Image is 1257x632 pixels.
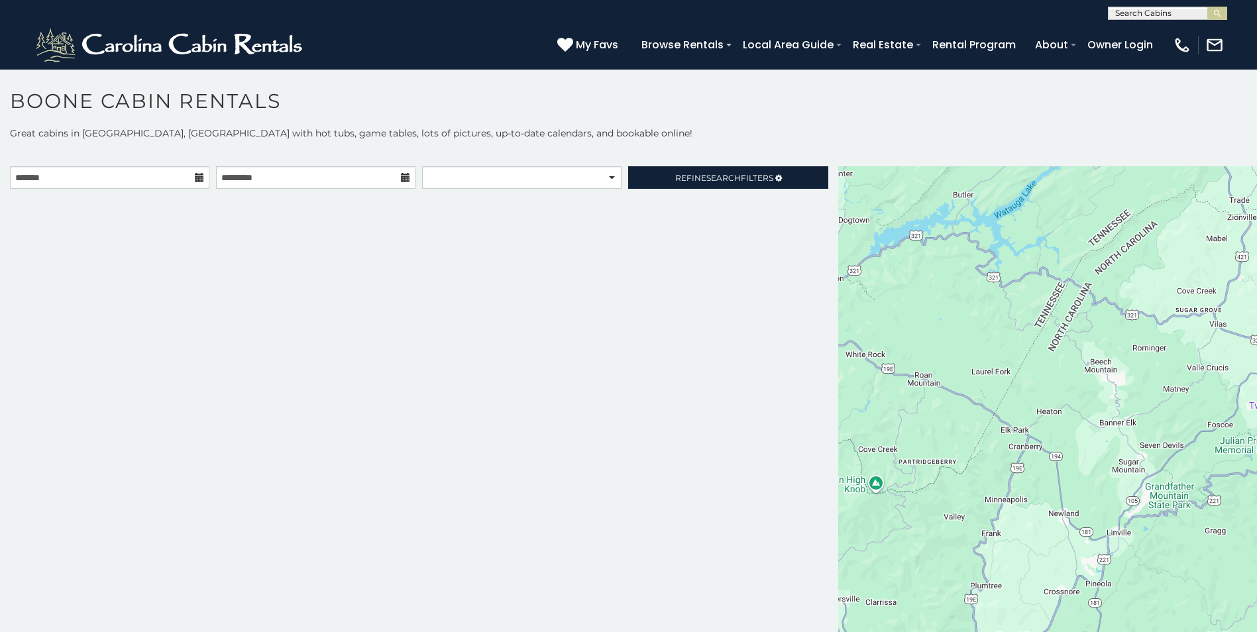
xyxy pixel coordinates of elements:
a: Owner Login [1081,33,1160,56]
span: Refine Filters [675,173,773,183]
a: RefineSearchFilters [628,166,828,189]
span: My Favs [576,36,618,53]
img: mail-regular-white.png [1205,36,1224,54]
a: My Favs [557,36,622,54]
a: Real Estate [846,33,920,56]
a: About [1028,33,1075,56]
img: White-1-2.png [33,25,308,65]
a: Browse Rentals [635,33,730,56]
a: Rental Program [926,33,1022,56]
img: phone-regular-white.png [1173,36,1191,54]
span: Search [706,173,741,183]
a: Local Area Guide [736,33,840,56]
